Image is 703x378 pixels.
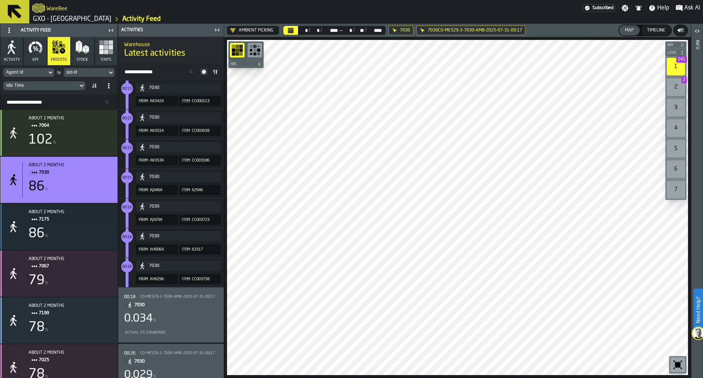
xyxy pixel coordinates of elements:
div: Item: [179,128,190,134]
span: KPI [33,58,38,62]
span: AK042A [150,99,164,104]
span: Stock [77,58,88,62]
div: DropdownMenuValue-TmK94kQkw9xMGbuopW5fq [230,27,273,33]
span: timestamp: Fri Aug 01 2025 00:15:52 GMT+0100 (British Summer Time) [122,176,132,179]
div: Start: 8/1/2025, 12:26:14 AM - End: 8/1/2025, 12:27:39 AM [124,350,218,357]
span: 7064 [39,122,106,130]
svg: Show Congestion [231,44,243,56]
span: counterLabel [121,261,133,273]
div: stat- [0,297,118,344]
div: button-toolbar-undefined [669,356,687,374]
span: 2 [681,77,687,83]
div: about 2 months [29,256,112,262]
div: Item [136,172,221,182]
span: ABC [229,62,256,66]
div: 4 [667,119,685,137]
div: stat- [118,288,224,342]
div: Item: [179,217,190,223]
div: Hide filter [420,27,425,33]
svg: Reset zoom and position [672,359,684,371]
div: EventTitle [118,169,224,198]
div: stat- [0,251,118,297]
span: 7175 [39,215,106,223]
div: 86 [29,179,45,194]
div: 00:18 [124,294,135,300]
div: Item: [179,158,190,163]
div: Timeline [644,28,668,33]
span: counterLabel [121,112,133,124]
span: Item: [182,129,190,133]
div: 3 [667,99,685,116]
div: DropdownMenuValue-agentId [3,68,54,77]
span: counterLabel [121,142,133,154]
div: EventTitle [118,199,224,228]
div: DropdownMenuValue-jobId [64,68,115,77]
div: Start: 8/2/2025, 8:20:40 AM - End: 8/30/2025, 12:27:37 PM [29,116,112,121]
span: CC003723 [192,218,209,222]
label: button-toggle-Notifications [632,4,645,12]
span: 7067 [39,262,106,270]
div: Title [124,350,218,366]
div: DropdownMenuValue-agentId [6,70,44,75]
label: button-toggle-Help [646,4,672,12]
span: h [153,318,156,323]
div: about 2 months [29,163,112,168]
span: Stats [101,58,111,62]
div: 7 [667,181,685,199]
button: button- [665,49,687,56]
div: button-toolbar-undefined [665,179,687,200]
div: stat- [0,204,118,250]
div: Title [29,163,112,177]
span: From: [139,159,148,163]
div: button-toolbar-undefined [246,41,264,60]
div: Title [29,350,112,364]
span: AK053A [150,158,164,163]
div: Hide filter [392,27,398,33]
button: button-7030 [136,172,221,182]
span: Activity [4,58,20,62]
div: 78 [29,320,45,335]
div: Actual vs Standard [124,330,215,335]
div: 7030 [149,145,218,150]
span: 7030 [134,357,212,366]
div: Item [136,83,221,93]
div: RAW: Actual: N/A vs N/A [124,329,218,337]
span: timestamp: Fri Aug 01 2025 00:16:15 GMT+0100 (British Summer Time) [122,206,132,209]
div: stat- [0,157,118,203]
span: Help [657,4,669,12]
span: timestamp: Fri Aug 01 2025 00:15:27 GMT+0100 (British Summer Time) [122,117,132,120]
span: Item: [182,188,190,192]
span: 7030CO-ME529-3-7030-AMB-2025-07-31-09:17 [428,28,522,33]
div: / [320,27,322,33]
div: 2 [667,78,685,96]
div: / [309,27,310,33]
span: — [339,27,343,33]
div: Select date range [299,27,309,33]
button: button-7030 [136,83,221,93]
div: 7030 [149,85,218,90]
div: Start: 8/1/2025, 7:40:14 AM - End: 8/30/2025, 12:34:04 PM [29,210,112,215]
span: h [45,187,48,192]
button: button-Map [619,25,640,36]
span: Subscribed [592,5,613,11]
div: CO-ME529-1-7030-AMB-2025-07-31-09:17 [140,351,215,356]
button: button-7030 [136,112,221,123]
div: Title [29,256,112,270]
span: timestamp: Fri Aug 01 2025 00:15:35 GMT+0100 (British Summer Time) [122,147,132,150]
span: LegendItem [126,80,129,109]
span: AH029A [150,277,164,282]
div: Activity Feed [2,25,106,36]
div: From: [136,217,148,223]
label: button-toggle-Close me [212,26,222,34]
span: Latest activities [124,48,185,59]
button: button-7030 [136,261,221,271]
div: StatList-item-Actual vs Standard [124,328,218,337]
div: by [57,71,61,75]
div: 7030 [149,263,218,268]
div: From: [136,247,148,252]
span: LegendItem [126,110,129,139]
div: / [353,27,355,33]
div: DropdownMenuValue-idleTimeMs [6,83,75,88]
button: button- [228,60,264,68]
span: From: [139,248,148,252]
